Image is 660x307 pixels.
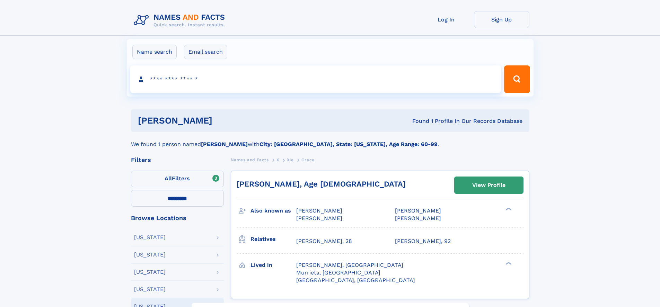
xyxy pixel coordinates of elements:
a: Sign Up [474,11,529,28]
div: ❯ [504,207,512,211]
span: [PERSON_NAME], [GEOGRAPHIC_DATA] [296,262,403,268]
span: [PERSON_NAME] [296,215,342,222]
b: [PERSON_NAME] [201,141,248,147]
a: X [276,155,279,164]
span: All [165,175,172,182]
div: [US_STATE] [134,287,166,292]
div: View Profile [472,177,505,193]
div: We found 1 person named with . [131,132,529,148]
div: Browse Locations [131,215,224,221]
span: [PERSON_NAME] [395,207,441,214]
span: [GEOGRAPHIC_DATA], [GEOGRAPHIC_DATA] [296,277,415,283]
h3: Lived in [250,259,296,271]
div: Found 1 Profile In Our Records Database [312,117,522,125]
h1: [PERSON_NAME] [138,116,313,125]
h3: Relatives [250,233,296,245]
img: Logo Names and Facts [131,11,231,30]
button: Search Button [504,65,530,93]
a: [PERSON_NAME], 92 [395,237,451,245]
label: Email search [184,45,227,59]
span: [PERSON_NAME] [395,215,441,222]
a: [PERSON_NAME], Age [DEMOGRAPHIC_DATA] [237,180,406,188]
a: View Profile [455,177,523,193]
a: Xie [287,155,293,164]
a: Log In [419,11,474,28]
div: [US_STATE] [134,269,166,275]
span: [PERSON_NAME] [296,207,342,214]
h3: Also known as [250,205,296,217]
div: [US_STATE] [134,252,166,258]
div: Filters [131,157,224,163]
a: [PERSON_NAME], 28 [296,237,352,245]
span: Grace [301,157,315,162]
span: X [276,157,279,162]
label: Name search [132,45,177,59]
div: [US_STATE] [134,235,166,240]
span: Xie [287,157,293,162]
span: Murrieta, [GEOGRAPHIC_DATA] [296,269,380,276]
input: search input [130,65,501,93]
div: ❯ [504,261,512,265]
a: Names and Facts [231,155,269,164]
label: Filters [131,171,224,187]
b: City: [GEOGRAPHIC_DATA], State: [US_STATE], Age Range: 60-99 [259,141,438,147]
